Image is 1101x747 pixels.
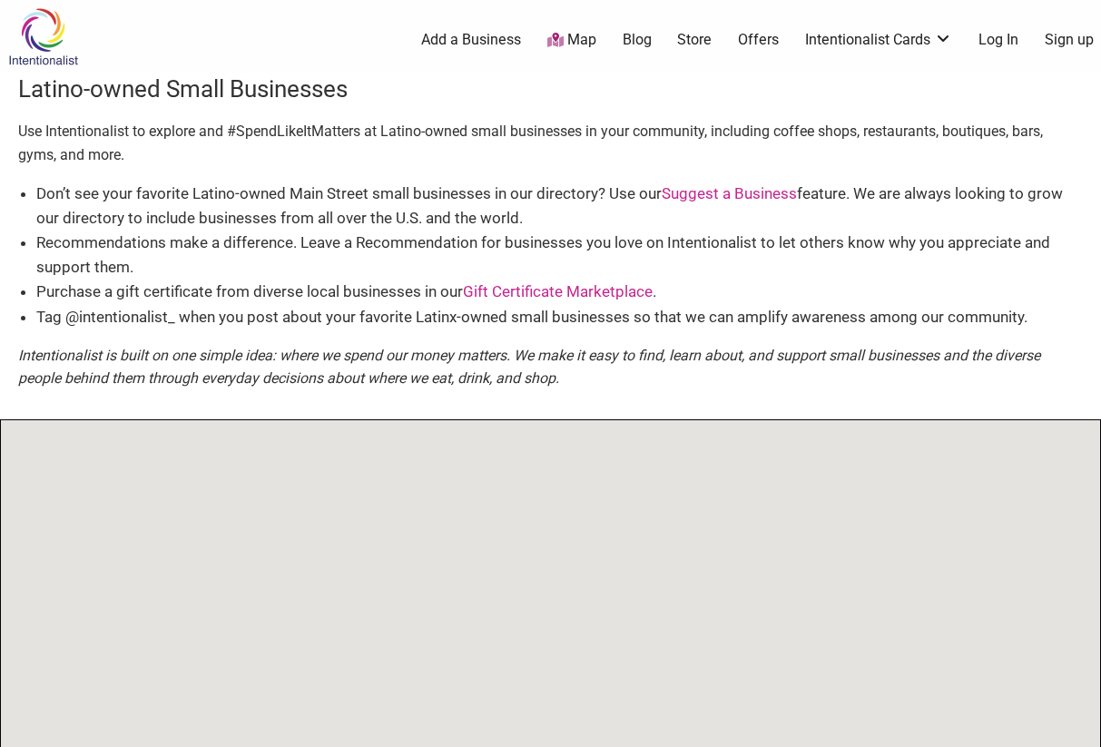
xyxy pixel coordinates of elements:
a: Map [547,30,596,51]
a: Log In [978,30,1018,50]
h3: Latino-owned Small Businesses [18,73,1083,105]
li: Tag @intentionalist_ when you post about your favorite Latinx-owned small businesses so that we c... [36,305,1083,329]
a: Add a Business [421,30,521,50]
p: Use Intentionalist to explore and #SpendLikeItMatters at Latino-owned small businesses in your co... [18,120,1083,166]
li: Purchase a gift certificate from diverse local businesses in our . [36,280,1083,304]
a: Intentionalist Cards [805,30,952,50]
a: Blog [623,30,652,50]
li: Recommendations make a difference. Leave a Recommendation for businesses you love on Intentionali... [36,231,1083,280]
a: Store [677,30,712,50]
a: Offers [738,30,779,50]
em: Intentionalist is built on one simple idea: where we spend our money matters. We make it easy to ... [18,347,1040,388]
a: Gift Certificate Marketplace [463,282,653,300]
a: Suggest a Business [662,184,797,202]
li: Don’t see your favorite Latino-owned Main Street small businesses in our directory? Use our featu... [36,182,1083,231]
a: Sign up [1045,30,1094,50]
